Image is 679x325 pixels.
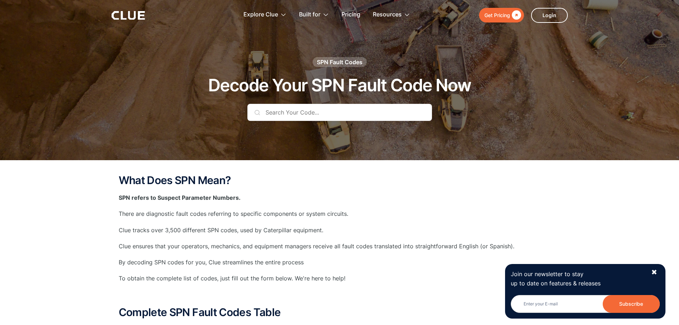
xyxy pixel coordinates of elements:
[531,8,568,23] a: Login
[479,8,524,22] a: Get Pricing
[243,4,278,26] div: Explore Clue
[651,268,657,277] div: ✖
[317,58,362,66] div: SPN Fault Codes
[510,11,521,20] div: 
[603,295,660,313] input: Subscribe
[341,4,360,26] a: Pricing
[119,174,561,186] h2: What Does SPN Mean?
[119,194,241,201] strong: SPN refers to Suspect Parameter Numbers.
[119,306,561,318] h2: Complete SPN Fault Codes Table
[484,11,510,20] div: Get Pricing
[511,270,645,288] p: Join our newsletter to stay up to date on features & releases
[119,242,561,251] p: Clue ensures that your operators, mechanics, and equipment managers receive all fault codes trans...
[208,76,471,95] h1: Decode Your SPN Fault Code Now
[299,4,320,26] div: Built for
[373,4,402,26] div: Resources
[247,104,432,121] input: Search Your Code...
[119,258,561,267] p: By decoding SPN codes for you, Clue streamlines the entire process
[119,274,561,283] p: To obtain the complete list of codes, just fill out the form below. We're here to help!
[119,226,561,235] p: Clue tracks over 3,500 different SPN codes, used by Caterpillar equipment.
[119,209,561,218] p: There are diagnostic fault codes referring to specific components or system circuits.
[511,295,660,313] input: Enter your E-mail
[119,290,561,299] p: ‍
